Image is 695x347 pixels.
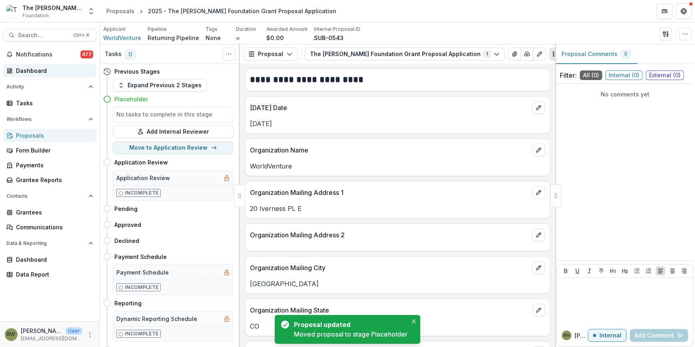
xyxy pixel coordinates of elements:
div: Blair White [563,333,570,337]
div: Tasks [16,99,90,107]
button: Bold [561,266,571,276]
button: Heading 1 [608,266,618,276]
h5: Dynamic Reporting Schedule [116,315,197,323]
button: Bullet List [632,266,642,276]
p: Returning Pipeline [148,34,199,42]
a: Dashboard [3,253,96,266]
p: Pipeline [148,26,167,33]
button: Italicize [585,266,594,276]
p: CO [250,321,545,331]
p: 20 Iverness PL E [250,204,545,213]
img: The Bolick Foundation [6,5,19,18]
a: Dashboard [3,64,96,77]
p: Tags [206,26,218,33]
button: Close [409,317,419,326]
h5: Payment Schedule [116,268,169,277]
div: Communications [16,223,90,231]
button: Open Contacts [3,190,96,203]
span: All ( 0 ) [580,70,602,80]
a: Communications [3,221,96,234]
button: Open Data & Reporting [3,237,96,250]
p: [PERSON_NAME] [575,331,588,340]
button: edit [532,229,545,241]
p: [EMAIL_ADDRESS][DOMAIN_NAME] [21,335,82,342]
div: Form Builder [16,146,90,154]
p: Duration [236,26,256,33]
div: Dashboard [16,255,90,264]
button: Edit as form [533,48,546,60]
button: View Attached Files [508,48,521,60]
p: Organization Mailing State [250,305,529,315]
h4: Previous Stages [114,67,160,76]
div: Dashboard [16,66,90,75]
p: ∞ [236,34,240,42]
a: Data Report [3,268,96,281]
p: [GEOGRAPHIC_DATA] [250,279,545,289]
span: 0 [624,51,627,57]
button: Open entity switcher [86,3,97,19]
h4: Declined [114,237,139,245]
span: External ( 0 ) [646,70,684,80]
h4: Reporting [114,299,142,307]
button: Add Comment [630,329,688,342]
button: More [85,330,95,339]
h4: Approved [114,221,141,229]
button: Move to Application Review [113,141,234,154]
span: Internal ( 0 ) [605,70,643,80]
a: Grantee Reports [3,173,96,187]
p: Internal [599,332,621,339]
button: Open Activity [3,80,96,93]
div: Moved proposal to stage Placeholder [294,329,407,339]
p: Organization Mailing Address 1 [250,188,529,197]
span: 477 [80,50,93,58]
div: Proposals [16,131,90,140]
h5: No tasks to complete in this stage [116,110,230,118]
p: Organization Mailing City [250,263,529,273]
button: edit [532,261,545,274]
button: Underline [573,266,582,276]
p: $0.00 [266,34,284,42]
a: Proposals [103,5,138,17]
p: Applicant [103,26,126,33]
span: 0 [125,50,136,59]
p: Filter: [560,70,577,80]
h4: Pending [114,205,138,213]
span: Activity [6,84,85,90]
p: None [206,34,221,42]
span: Data & Reporting [6,241,85,246]
a: Proposals [3,129,96,142]
p: Internal Proposal ID [314,26,360,33]
p: Organization Mailing Address 2 [250,230,529,240]
h4: Application Review [114,158,168,166]
button: Expand Previous 2 Stages [113,79,207,92]
p: [DATE] Date [250,103,529,112]
p: User [66,327,82,335]
span: Notifications [16,51,80,58]
span: WorldVenture [103,34,141,42]
p: Organization Name [250,145,529,155]
a: Payments [3,158,96,172]
button: edit [532,186,545,199]
span: Foundation [22,12,49,19]
button: Search... [3,29,96,42]
nav: breadcrumb [103,5,340,17]
button: Internal [588,329,627,342]
div: Grantees [16,208,90,217]
div: 2025 - The [PERSON_NAME] Foundation Grant Proposal Application [148,7,336,15]
div: The [PERSON_NAME] Foundation [22,4,82,12]
p: Incomplete [125,284,159,291]
div: Proposal updated [294,320,404,329]
button: Align Center [668,266,677,276]
button: Ordered List [644,266,653,276]
p: Incomplete [125,189,159,197]
button: Proposal Comments [555,44,637,64]
h5: Application Review [116,174,170,182]
button: Notifications477 [3,48,96,61]
a: Grantees [3,206,96,219]
button: Align Right [679,266,689,276]
button: Add Internal Reviewer [113,125,234,138]
button: Strike [597,266,606,276]
p: WorldVenture [250,161,545,171]
button: Partners [657,3,673,19]
button: edit [532,101,545,114]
